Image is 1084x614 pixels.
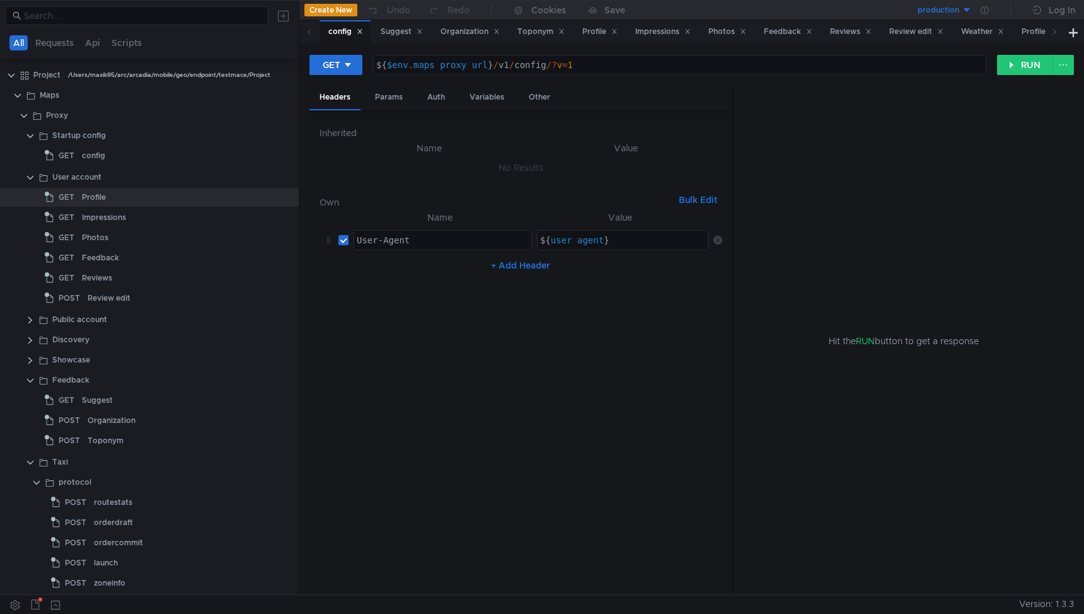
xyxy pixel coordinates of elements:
div: Profile [582,25,618,38]
div: config [328,25,363,38]
div: Log In [1049,3,1075,18]
button: RUN [997,55,1053,75]
button: Bulk Edit [674,192,722,207]
nz-embed-empty: No Results [499,162,543,173]
div: Maps [40,86,59,105]
span: GET [59,146,74,165]
div: Public account [52,310,107,329]
div: Other [519,86,560,109]
span: Hit the button to get a response [829,334,979,348]
div: Redo [447,3,470,18]
div: Feedback [764,25,812,38]
div: ordercommit [94,533,143,552]
div: Impressions [82,208,126,227]
input: Search... [24,9,261,23]
span: GET [59,228,74,247]
button: Requests [32,35,78,50]
div: Startup config [52,126,106,145]
div: Reviews [830,25,872,38]
button: Api [81,35,104,50]
div: Organization [88,411,135,430]
h6: Own [320,195,674,210]
div: config [82,146,105,165]
span: GET [59,248,74,267]
span: POST [65,493,86,512]
span: POST [59,289,80,308]
div: Review edit [889,25,943,38]
div: nearestzone [94,594,139,613]
div: Profile [1022,25,1057,38]
button: Undo [357,1,419,20]
div: orderdraft [94,513,133,532]
div: Undo [387,3,410,18]
div: Feedback [82,248,119,267]
div: Discovery [52,330,89,349]
span: RUN [856,335,875,347]
div: Photos [708,25,746,38]
div: Showcase [52,350,90,369]
span: POST [65,574,86,593]
span: POST [59,431,80,450]
button: All [9,35,28,50]
div: Feedback [52,371,89,390]
span: GET [59,208,74,227]
button: + Add Header [486,258,555,273]
div: Suggest [82,391,113,410]
span: POST [65,553,86,572]
div: Organization [441,25,500,38]
span: Version: 1.3.3 [1019,595,1074,613]
div: Suggest [381,25,423,38]
div: Weather [961,25,1004,38]
th: Name [349,210,532,225]
div: Auth [417,86,455,109]
span: GET [59,391,74,410]
div: GET [323,58,340,72]
div: zoneinfo [94,574,125,593]
div: Headers [309,86,360,110]
button: Create New [304,4,357,16]
button: Redo [419,1,478,20]
div: Toponym [88,431,124,450]
div: Review edit [88,289,130,308]
div: Proxy [46,106,68,125]
div: /Users/maxik95/arc/arcadia/mobile/geo/endpoint/testmace/Project [68,66,270,84]
div: Toponym [517,25,565,38]
div: Cookies [531,3,566,18]
div: Reviews [82,269,112,287]
div: production [918,4,959,16]
div: launch [94,553,118,572]
th: Value [529,141,722,156]
div: Params [365,86,413,109]
div: Photos [82,228,108,247]
div: Taxi [52,453,68,472]
div: Save [604,6,625,14]
div: Variables [459,86,514,109]
span: GET [59,188,74,207]
span: GET [59,269,74,287]
span: POST [65,594,86,613]
div: Project [33,66,61,84]
th: Value [532,210,708,225]
button: Scripts [108,35,146,50]
span: POST [65,513,86,532]
div: Impressions [635,25,691,38]
div: Profile [82,188,106,207]
div: User account [52,168,101,187]
h6: Inherited [320,125,722,141]
button: GET [309,55,362,75]
th: Name [330,141,529,156]
div: routestats [94,493,132,512]
div: protocol [59,473,91,492]
span: POST [65,533,86,552]
span: POST [59,411,80,430]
